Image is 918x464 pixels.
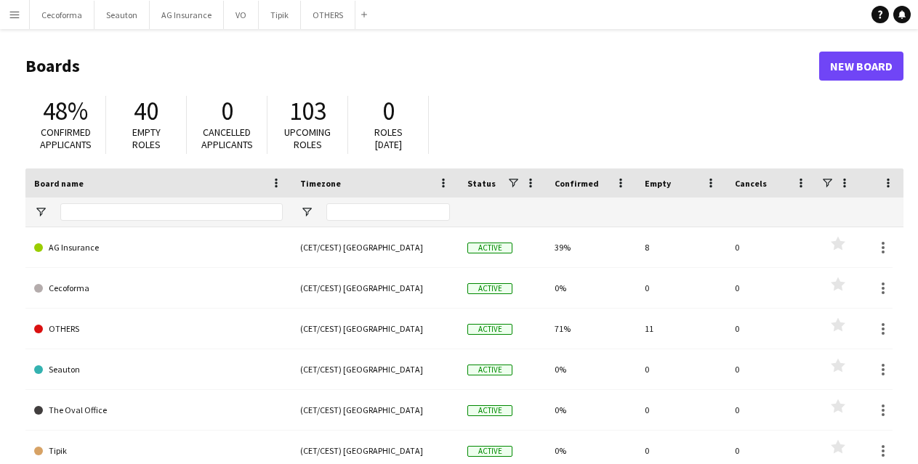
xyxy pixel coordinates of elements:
button: Open Filter Menu [34,205,47,219]
span: Timezone [300,178,341,189]
span: 103 [289,95,326,127]
a: AG Insurance [34,227,283,268]
button: OTHERS [301,1,355,29]
div: 0 [726,268,816,308]
span: Active [467,283,512,294]
span: Confirmed [555,178,599,189]
div: 0% [546,349,636,389]
span: Status [467,178,496,189]
h1: Boards [25,55,819,77]
span: Confirmed applicants [40,126,92,151]
a: Cecoforma [34,268,283,309]
div: (CET/CEST) [GEOGRAPHIC_DATA] [291,390,459,430]
div: (CET/CEST) [GEOGRAPHIC_DATA] [291,309,459,349]
span: Active [467,446,512,457]
div: (CET/CEST) [GEOGRAPHIC_DATA] [291,268,459,308]
span: Cancels [735,178,767,189]
span: Empty roles [132,126,161,151]
span: Active [467,324,512,335]
div: (CET/CEST) [GEOGRAPHIC_DATA] [291,349,459,389]
span: Empty [645,178,671,189]
a: New Board [819,52,903,81]
span: Active [467,405,512,416]
div: 0 [726,349,816,389]
input: Board name Filter Input [60,203,283,221]
div: (CET/CEST) [GEOGRAPHIC_DATA] [291,227,459,267]
div: 0 [726,227,816,267]
div: 0 [726,390,816,430]
div: 0 [726,309,816,349]
input: Timezone Filter Input [326,203,450,221]
a: OTHERS [34,309,283,349]
div: 0 [636,390,726,430]
div: 0% [546,390,636,430]
div: 71% [546,309,636,349]
button: Open Filter Menu [300,205,313,219]
button: VO [224,1,259,29]
span: Active [467,365,512,375]
span: 0 [221,95,233,127]
div: 8 [636,227,726,267]
a: Seauton [34,349,283,390]
div: 0 [636,349,726,389]
div: 11 [636,309,726,349]
button: Tipik [259,1,301,29]
span: 48% [43,95,88,127]
span: 0 [382,95,395,127]
span: 40 [134,95,158,127]
a: The Oval Office [34,390,283,431]
button: AG Insurance [150,1,224,29]
div: 39% [546,227,636,267]
span: Roles [DATE] [374,126,403,151]
span: Upcoming roles [284,126,331,151]
span: Active [467,243,512,253]
button: Cecoforma [30,1,94,29]
span: Board name [34,178,84,189]
button: Seauton [94,1,150,29]
span: Cancelled applicants [201,126,253,151]
div: 0% [546,268,636,308]
div: 0 [636,268,726,308]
